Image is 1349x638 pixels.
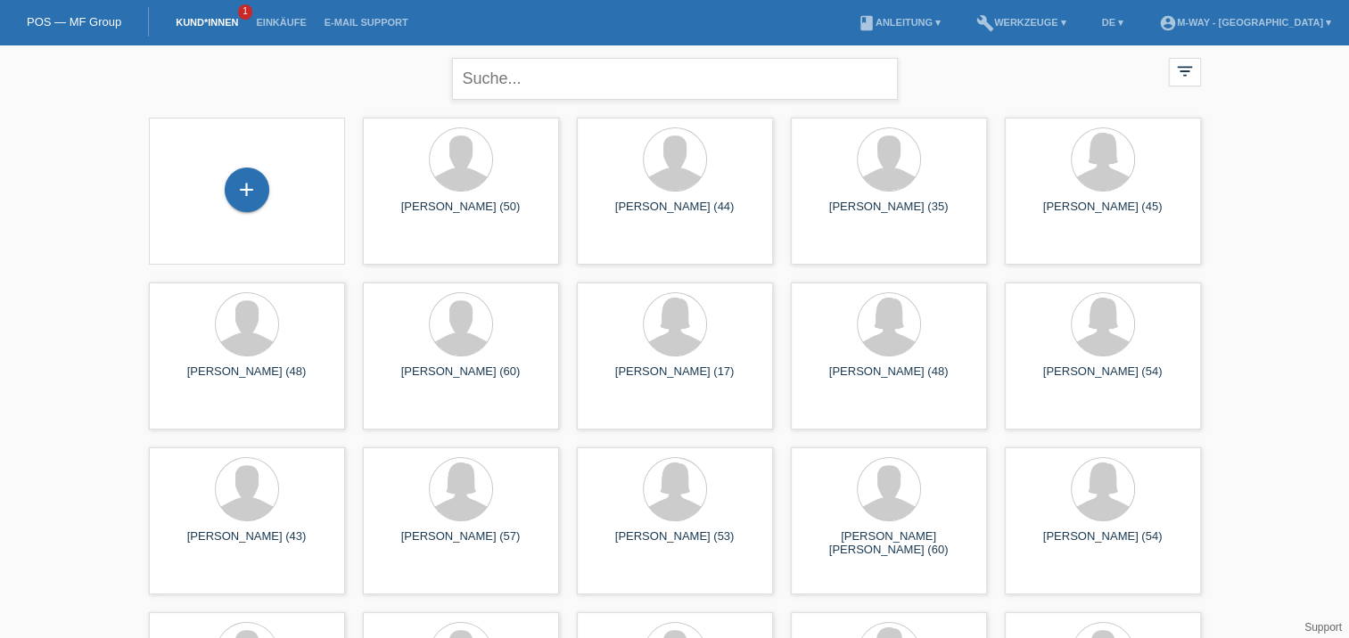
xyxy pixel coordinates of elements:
a: Einkäufe [247,17,315,28]
div: [PERSON_NAME] (54) [1019,529,1187,558]
i: build [976,14,994,32]
div: [PERSON_NAME] (54) [1019,364,1187,393]
a: Support [1304,621,1342,634]
div: [PERSON_NAME] (60) [377,364,545,393]
i: book [858,14,876,32]
i: account_circle [1159,14,1177,32]
i: filter_list [1175,61,1195,81]
div: [PERSON_NAME] [PERSON_NAME] (60) [805,529,973,558]
a: buildWerkzeuge ▾ [967,17,1075,28]
div: [PERSON_NAME] (44) [591,200,759,228]
div: [PERSON_NAME] (35) [805,200,973,228]
div: [PERSON_NAME] (57) [377,529,545,558]
a: E-Mail Support [316,17,417,28]
div: [PERSON_NAME] (48) [163,364,331,393]
div: [PERSON_NAME] (17) [591,364,759,393]
a: POS — MF Group [27,15,121,29]
div: [PERSON_NAME] (43) [163,529,331,558]
div: [PERSON_NAME] (45) [1019,200,1187,228]
span: 1 [238,4,252,20]
div: Kund*in hinzufügen [226,175,268,205]
input: Suche... [452,58,898,100]
a: DE ▾ [1093,17,1132,28]
a: account_circlem-way - [GEOGRAPHIC_DATA] ▾ [1150,17,1340,28]
a: bookAnleitung ▾ [849,17,950,28]
div: [PERSON_NAME] (48) [805,364,973,393]
a: Kund*innen [167,17,247,28]
div: [PERSON_NAME] (50) [377,200,545,228]
div: [PERSON_NAME] (53) [591,529,759,558]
